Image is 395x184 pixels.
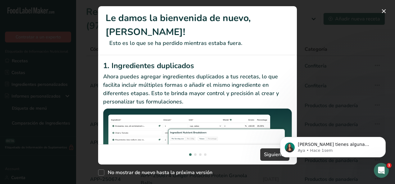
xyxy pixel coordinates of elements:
[260,148,289,161] button: Siguiente
[106,11,289,39] h1: Le damos la bienvenida de nuevo, [PERSON_NAME]!
[103,72,292,106] p: Ahora puedes agregar ingredientes duplicados a tus recetas, lo que facilita incluir múltiples for...
[374,163,389,178] iframe: Intercom live chat
[271,124,395,167] iframe: Intercom notifications mensaje
[103,108,292,179] img: Ingredientes duplicados
[264,151,286,158] span: Siguiente
[387,163,392,168] span: 1
[104,169,212,176] span: No mostrar de nuevo hasta la próxima versión
[106,39,289,47] p: Esto es lo que se ha perdido mientras estaba fuera.
[103,60,292,71] h2: 1. Ingredientes duplicados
